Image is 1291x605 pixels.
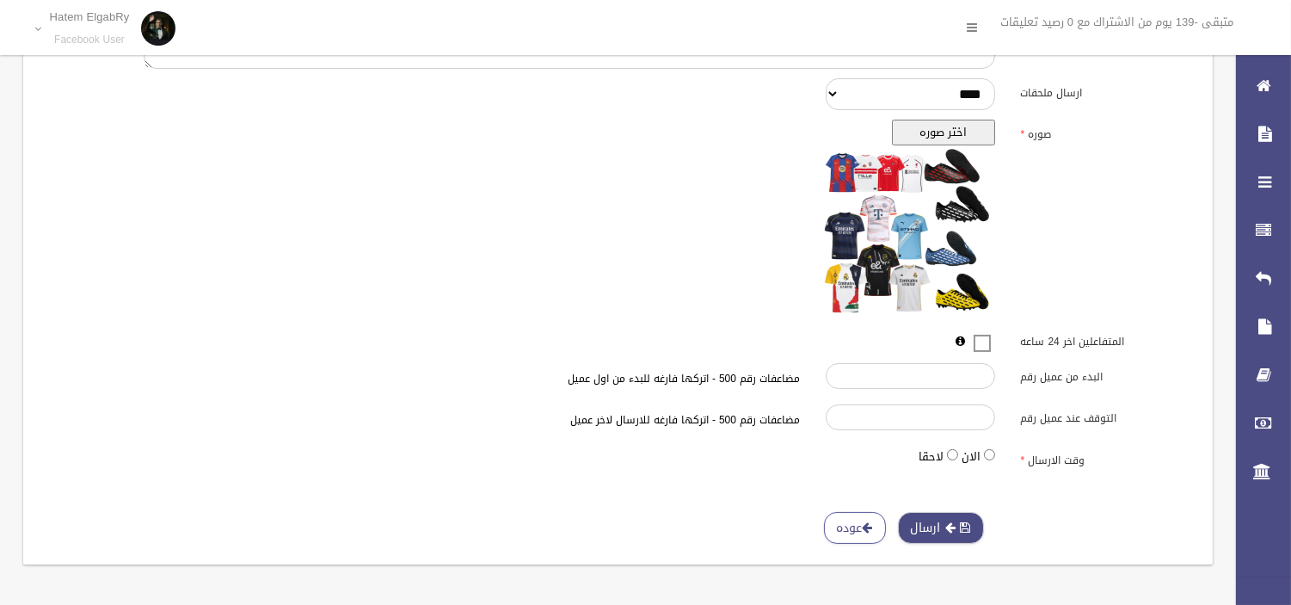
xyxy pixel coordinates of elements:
label: ارسال ملحقات [1008,78,1203,102]
p: Hatem ElgabRy [50,10,130,23]
h6: مضاعفات رقم 500 - اتركها فارغه للارسال لاخر عميل [339,415,800,426]
button: ارسال [898,512,984,544]
label: البدء من عميل رقم [1008,363,1203,387]
a: عوده [824,512,886,544]
label: التوقف عند عميل رقم [1008,404,1203,429]
label: وقت الارسال [1008,446,1203,470]
label: الان [962,447,981,467]
label: المتفاعلين اخر 24 ساعه [1008,327,1203,351]
label: صوره [1008,120,1203,144]
button: اختر صوره [892,120,995,145]
h6: مضاعفات رقم 500 - اتركها فارغه للبدء من اول عميل [339,373,800,385]
small: Facebook User [50,34,130,46]
img: معاينه الصوره [823,145,995,318]
label: لاحقا [919,447,944,467]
